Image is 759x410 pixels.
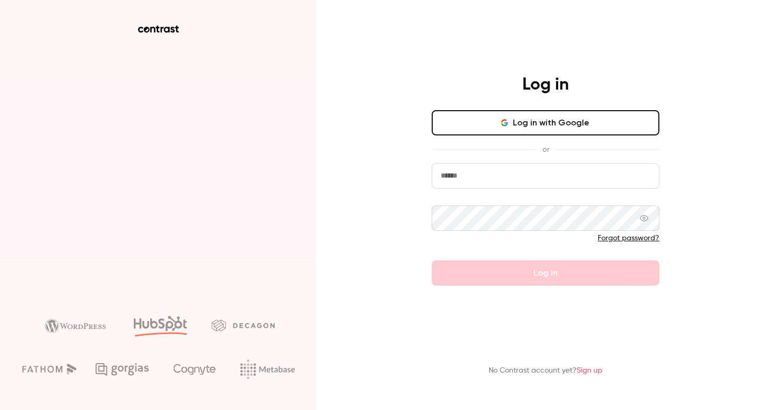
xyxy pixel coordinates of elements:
[432,110,659,135] button: Log in with Google
[537,144,554,155] span: or
[211,319,275,331] img: decagon
[489,365,602,376] p: No Contrast account yet?
[522,74,569,95] h4: Log in
[577,367,602,374] a: Sign up
[598,235,659,242] a: Forgot password?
